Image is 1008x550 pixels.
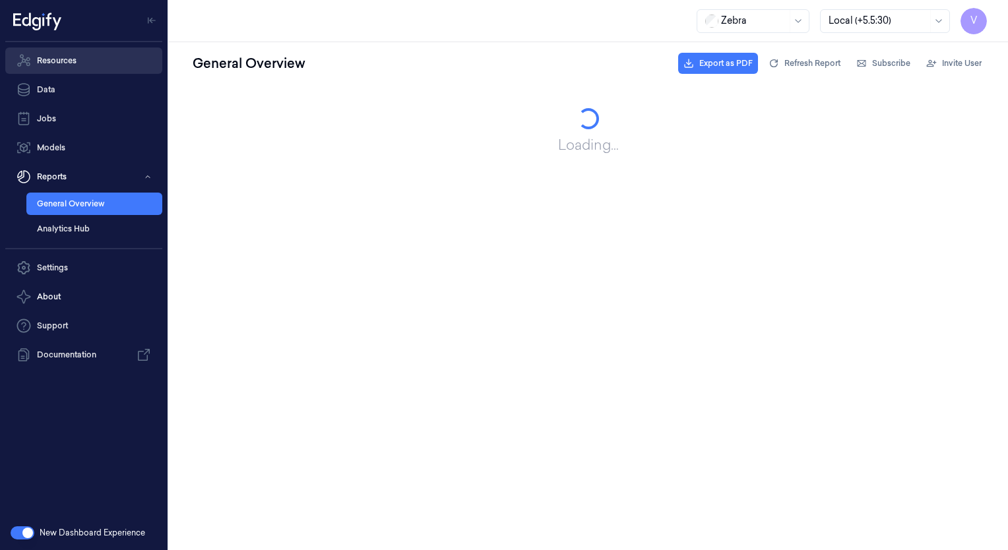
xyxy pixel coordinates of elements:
a: Jobs [5,106,162,132]
a: Analytics Hub [26,218,162,240]
span: Export as PDF [699,57,753,69]
a: Models [5,135,162,161]
button: About [5,284,162,310]
div: General Overview [190,51,308,75]
button: Subscribe [851,53,916,74]
a: Settings [5,255,162,281]
a: Data [5,76,162,103]
button: Invite User [921,53,987,74]
span: Subscribe [872,57,910,69]
a: Documentation [5,342,162,368]
button: V [961,8,987,34]
div: Loading… [389,50,450,71]
button: Refresh Report [763,53,846,74]
button: Reports [5,164,162,190]
a: General Overview [26,193,162,215]
button: Export as PDF [678,53,758,74]
button: Toggle Navigation [141,10,162,31]
a: Resources [5,47,162,74]
a: Support [5,313,162,339]
span: Invite User [942,57,982,69]
span: Refresh Report [784,57,840,69]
